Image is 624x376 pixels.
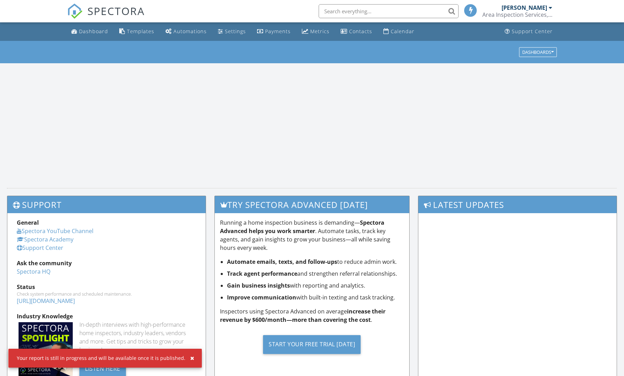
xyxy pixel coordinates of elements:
div: Your report is still in progress and will be available once it is published. [17,355,185,362]
a: [URL][DOMAIN_NAME] [17,297,75,305]
li: and strengthen referral relationships. [227,269,404,278]
div: Calendar [391,28,414,35]
a: Support Center [17,244,63,252]
li: with reporting and analytics. [227,281,404,290]
strong: Spectora Advanced helps you work smarter [220,219,384,235]
div: Dashboards [522,50,554,55]
div: Contacts [349,28,372,35]
a: Automations (Basic) [163,25,210,38]
a: SPECTORA [67,9,145,24]
a: Settings [215,25,249,38]
a: Dashboard [69,25,111,38]
strong: increase their revenue by $600/month—more than covering the cost [220,308,385,324]
div: Area Inspection Services, LLC [482,11,552,18]
p: Inspectors using Spectora Advanced on average . [220,307,404,324]
div: Dashboard [79,28,108,35]
a: Templates [116,25,157,38]
a: Spectora YouTube Channel [17,227,93,235]
a: Listen Here [79,364,126,372]
li: to reduce admin work. [227,258,404,266]
div: Status [17,283,196,291]
img: The Best Home Inspection Software - Spectora [67,3,83,19]
strong: Automate emails, texts, and follow-ups [227,258,337,266]
li: with built-in texting and task tracking. [227,293,404,302]
div: Automations [173,28,207,35]
div: Start Your Free Trial [DATE] [263,335,361,354]
div: Templates [127,28,154,35]
div: Support Center [512,28,553,35]
p: Running a home inspection business is demanding— . Automate tasks, track key agents, and gain ins... [220,218,404,252]
div: Industry Knowledge [17,312,196,320]
strong: General [17,219,39,226]
strong: Track agent performance [227,270,297,277]
div: In-depth interviews with high-performance home inspectors, industry leaders, vendors and more. Ge... [79,320,196,354]
a: Support Center [502,25,555,38]
button: Dashboards [519,47,557,57]
strong: Improve communication [227,294,296,301]
a: Contacts [338,25,375,38]
a: Payments [254,25,293,38]
a: Metrics [299,25,332,38]
a: Calendar [381,25,417,38]
input: Search everything... [319,4,459,18]
h3: Latest Updates [418,196,617,213]
div: Metrics [310,28,329,35]
strong: Gain business insights [227,282,290,289]
a: Spectora Academy [17,236,73,243]
span: SPECTORA [87,3,145,18]
h3: Try spectora advanced [DATE] [215,196,409,213]
div: Settings [225,28,246,35]
h3: Support [7,196,206,213]
div: Payments [265,28,291,35]
a: Spectora HQ [17,268,50,275]
div: Ask the community [17,259,196,267]
div: Check system performance and scheduled maintenance. [17,291,196,297]
a: Start Your Free Trial [DATE] [220,330,404,359]
div: [PERSON_NAME] [502,4,547,11]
